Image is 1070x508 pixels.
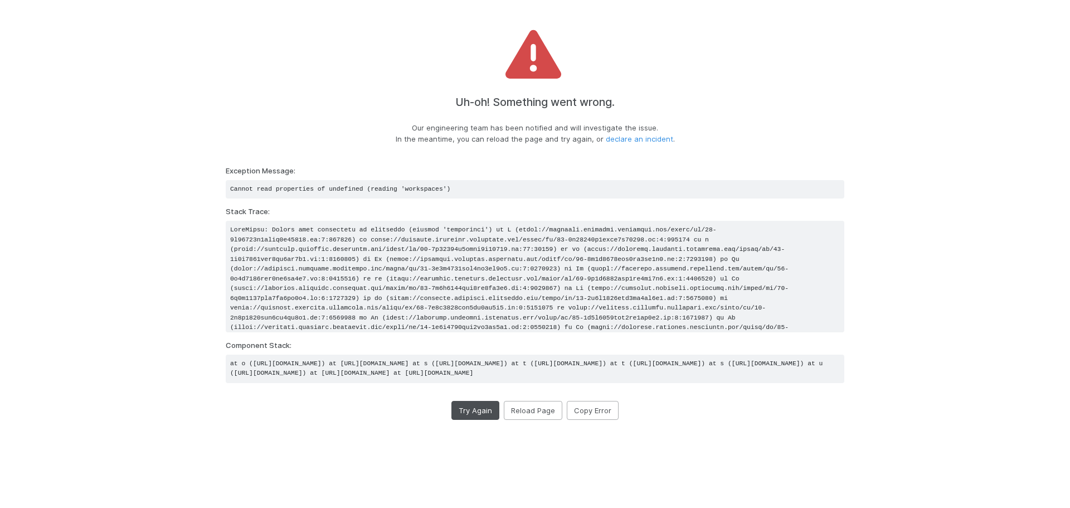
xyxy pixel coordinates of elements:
[455,96,615,109] h4: Uh-oh! Something went wrong.
[226,355,844,383] pre: at o ([URL][DOMAIN_NAME]) at [URL][DOMAIN_NAME] at s ([URL][DOMAIN_NAME]) at t ([URL][DOMAIN_NAME...
[606,134,673,143] a: declare an incident
[226,207,844,216] h6: Stack Trace:
[396,122,675,144] p: Our engineering team has been notified and will investigate the issue. In the meantime, you can r...
[226,167,844,176] h6: Exception Message:
[226,341,844,350] h6: Component Stack:
[451,401,499,420] button: Try Again
[567,401,619,420] button: Copy Error
[504,401,562,420] button: Reload Page
[226,221,844,332] pre: LoreMipsu: Dolors amet consectetu ad elitseddo (eiusmod 'temporinci') ut L (etdol://magnaali.enim...
[226,180,844,199] pre: Cannot read properties of undefined (reading 'workspaces')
